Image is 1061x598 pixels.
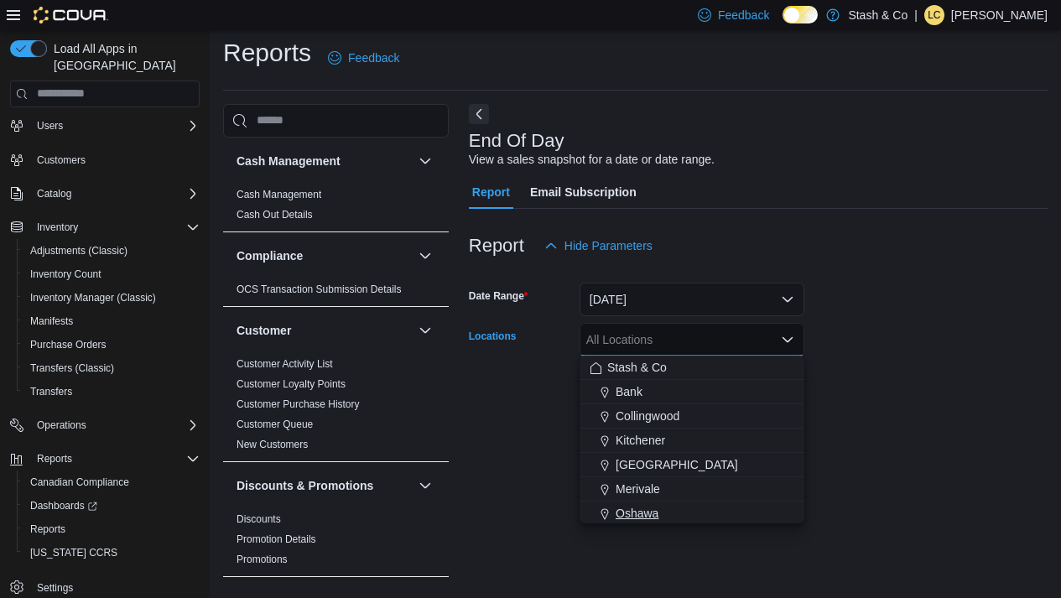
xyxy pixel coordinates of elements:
span: Catalog [30,184,200,204]
span: Transfers [23,382,200,402]
span: Dashboards [23,496,200,516]
button: Close list of options [781,333,794,346]
span: [US_STATE] CCRS [30,546,117,559]
a: Dashboards [17,494,206,517]
a: Customer Purchase History [237,398,360,410]
span: Users [37,119,63,133]
a: Manifests [23,311,80,331]
a: Customers [30,150,92,170]
button: Oshawa [580,502,804,526]
span: Inventory Count [23,264,200,284]
a: Settings [30,578,80,598]
h3: End Of Day [469,131,564,151]
span: Oshawa [616,505,658,522]
a: Feedback [321,41,406,75]
button: Users [30,116,70,136]
h3: Discounts & Promotions [237,477,373,494]
button: Operations [3,413,206,437]
span: Users [30,116,200,136]
button: Purchase Orders [17,333,206,356]
span: Purchase Orders [30,338,107,351]
div: Compliance [223,279,449,306]
button: Adjustments (Classic) [17,239,206,263]
span: Feedback [718,7,769,23]
span: Purchase Orders [23,335,200,355]
span: Adjustments (Classic) [23,241,200,261]
span: Dashboards [30,499,97,512]
div: Lindsay Crosmas [924,5,944,25]
button: Cash Management [415,151,435,171]
a: Customer Activity List [237,358,333,370]
span: Stash & Co [607,359,667,376]
span: Kitchener [616,432,665,449]
button: Collingwood [580,404,804,429]
a: Promotion Details [237,533,316,545]
button: Merivale [580,477,804,502]
span: Reports [23,519,200,539]
input: Dark Mode [783,6,818,23]
a: Cash Out Details [237,209,313,221]
span: Report [472,175,510,209]
button: Next [469,104,489,124]
span: Dark Mode [783,23,783,24]
button: Customer [237,322,412,339]
span: [GEOGRAPHIC_DATA] [616,456,738,473]
p: Stash & Co [848,5,908,25]
span: Catalog [37,187,71,200]
button: Catalog [30,184,78,204]
a: Inventory Manager (Classic) [23,288,163,308]
button: Inventory Count [17,263,206,286]
span: Inventory [30,217,200,237]
span: Hide Parameters [564,237,653,254]
button: Manifests [17,309,206,333]
span: Customers [37,153,86,167]
label: Locations [469,330,517,343]
h3: Cash Management [237,153,341,169]
h1: Reports [223,36,311,70]
button: Transfers (Classic) [17,356,206,380]
span: Operations [30,415,200,435]
span: Reports [30,523,65,536]
span: Settings [37,581,73,595]
span: Inventory Manager (Classic) [23,288,200,308]
span: Canadian Compliance [23,472,200,492]
a: Adjustments (Classic) [23,241,134,261]
div: Customer [223,354,449,461]
a: Cash Management [237,189,321,200]
span: Merivale [616,481,660,497]
span: Operations [37,419,86,432]
button: Customers [3,148,206,172]
span: Transfers [30,385,72,398]
button: Kitchener [580,429,804,453]
button: Hide Parameters [538,229,659,263]
button: Catalog [3,182,206,205]
span: Manifests [23,311,200,331]
button: Bank [580,380,804,404]
span: Inventory [37,221,78,234]
button: Customer [415,320,435,341]
span: Inventory Manager (Classic) [30,291,156,304]
div: Cash Management [223,185,449,231]
span: Canadian Compliance [30,476,129,489]
h3: Report [469,236,524,256]
p: | [914,5,918,25]
a: Inventory Count [23,264,108,284]
span: Email Subscription [530,175,637,209]
img: Cova [34,7,108,23]
span: Settings [30,576,200,597]
span: Inventory Count [30,268,101,281]
a: Customer Queue [237,419,313,430]
button: [DATE] [580,283,804,316]
button: Reports [17,517,206,541]
button: Discounts & Promotions [237,477,412,494]
button: Compliance [415,246,435,266]
button: Canadian Compliance [17,471,206,494]
span: Transfers (Classic) [30,361,114,375]
a: Canadian Compliance [23,472,136,492]
span: Reports [37,452,72,465]
a: Promotions [237,554,288,565]
button: Users [3,114,206,138]
button: Inventory [30,217,85,237]
button: Discounts & Promotions [415,476,435,496]
span: Bank [616,383,642,400]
